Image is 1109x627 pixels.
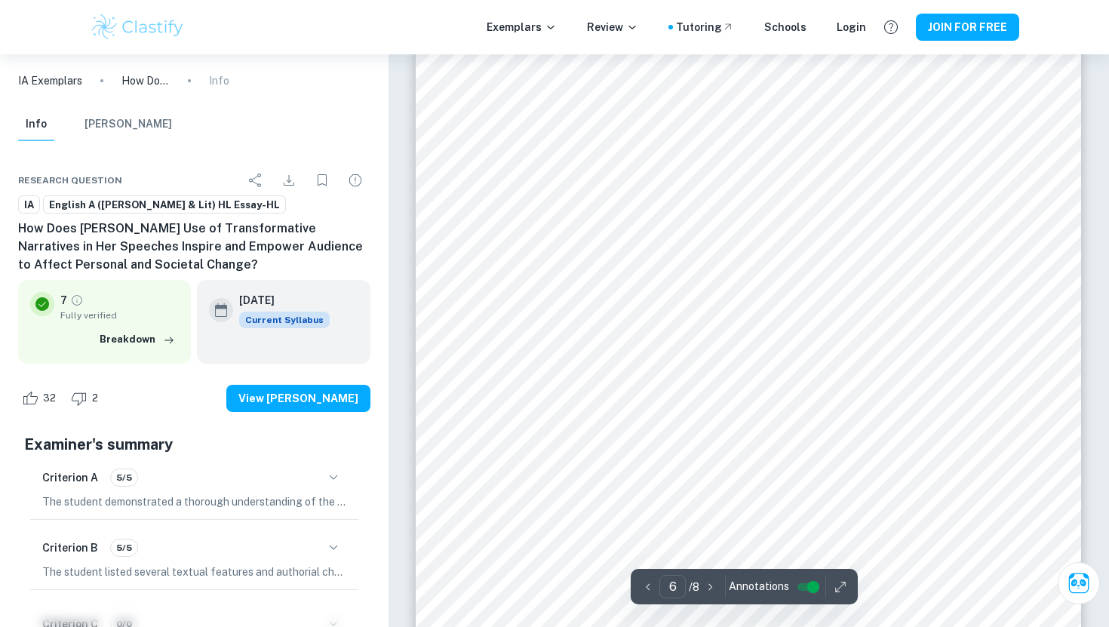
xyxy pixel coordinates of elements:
[18,72,82,89] a: IA Exemplars
[239,312,330,328] div: This exemplar is based on the current syllabus. Feel free to refer to it for inspiration/ideas wh...
[676,19,734,35] a: Tutoring
[19,198,39,213] span: IA
[307,165,337,195] div: Bookmark
[729,579,789,595] span: Annotations
[241,165,271,195] div: Share
[764,19,806,35] a: Schools
[84,391,106,406] span: 2
[18,108,54,141] button: Info
[18,220,370,274] h6: How Does [PERSON_NAME] Use of Transformative Narratives in Her Speeches Inspire and Empower Audie...
[42,564,346,580] p: The student listed several textual features and authorial choices from [PERSON_NAME] speeches, in...
[42,493,346,510] p: The student demonstrated a thorough understanding of the literal meaning of the text, effectively...
[18,386,64,410] div: Like
[837,19,866,35] a: Login
[274,165,304,195] div: Download
[209,72,229,89] p: Info
[60,309,179,322] span: Fully verified
[96,328,179,351] button: Breakdown
[18,174,122,187] span: Research question
[916,14,1019,41] button: JOIN FOR FREE
[239,312,330,328] span: Current Syllabus
[90,12,186,42] img: Clastify logo
[60,292,67,309] p: 7
[226,385,370,412] button: View [PERSON_NAME]
[239,292,318,309] h6: [DATE]
[35,391,64,406] span: 32
[84,108,172,141] button: [PERSON_NAME]
[487,19,557,35] p: Exemplars
[689,579,699,595] p: / 8
[878,14,904,40] button: Help and Feedback
[67,386,106,410] div: Dislike
[111,471,137,484] span: 5/5
[42,469,98,486] h6: Criterion A
[111,541,137,555] span: 5/5
[44,198,285,213] span: English A ([PERSON_NAME] & Lit) HL Essay-HL
[121,72,170,89] p: How Does [PERSON_NAME] Use of Transformative Narratives in Her Speeches Inspire and Empower Audie...
[24,433,364,456] h5: Examiner's summary
[43,195,286,214] a: English A ([PERSON_NAME] & Lit) HL Essay-HL
[42,539,98,556] h6: Criterion B
[340,165,370,195] div: Report issue
[587,19,638,35] p: Review
[70,294,84,307] a: Grade fully verified
[18,195,40,214] a: IA
[1058,562,1100,604] button: Ask Clai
